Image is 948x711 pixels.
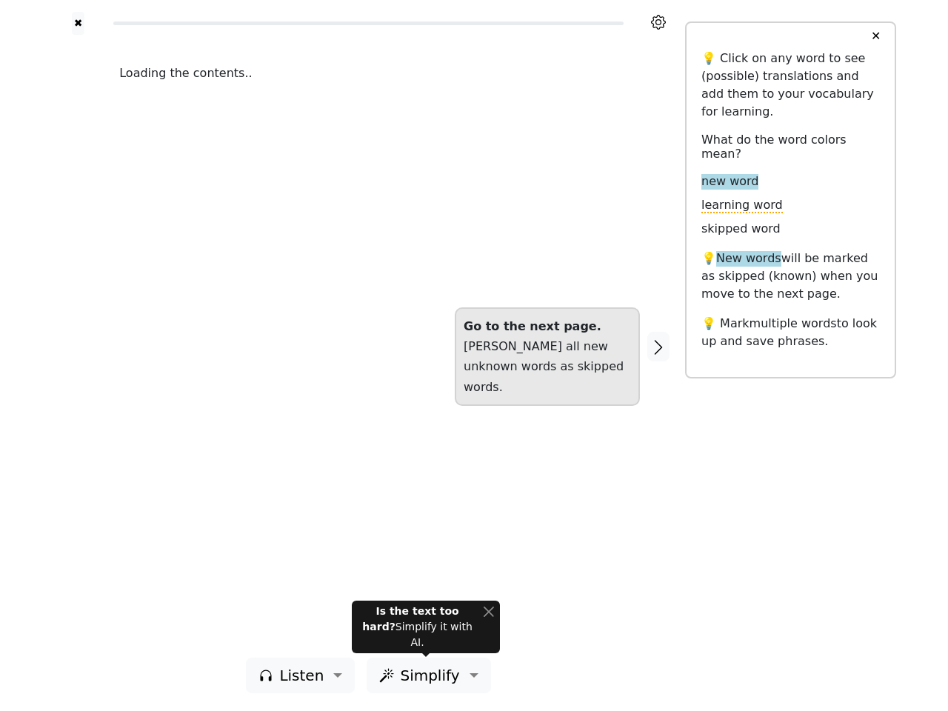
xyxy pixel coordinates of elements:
span: multiple words [750,316,837,330]
span: skipped word [701,221,781,237]
span: New words [716,251,781,267]
strong: Go to the next page. [464,319,601,333]
span: Simplify [400,664,459,687]
div: [PERSON_NAME] all new unknown words as skipped words. [464,316,631,397]
button: Simplify [367,658,490,693]
div: Simplify it with AI. [358,604,477,650]
button: ✕ [862,23,889,50]
button: Close [483,604,494,619]
p: 💡 will be marked as skipped (known) when you move to the next page. [701,250,880,303]
div: Loading the contents.. [119,64,618,82]
span: Listen [279,664,324,687]
strong: Is the text too hard? [362,605,458,632]
p: 💡 Click on any word to see (possible) translations and add them to your vocabulary for learning. [701,50,880,121]
button: ✖ [72,12,84,35]
h6: What do the word colors mean? [701,133,880,161]
p: 💡 Mark to look up and save phrases. [701,315,880,350]
span: new word [701,174,758,190]
span: learning word [701,198,783,213]
button: Listen [246,658,355,693]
